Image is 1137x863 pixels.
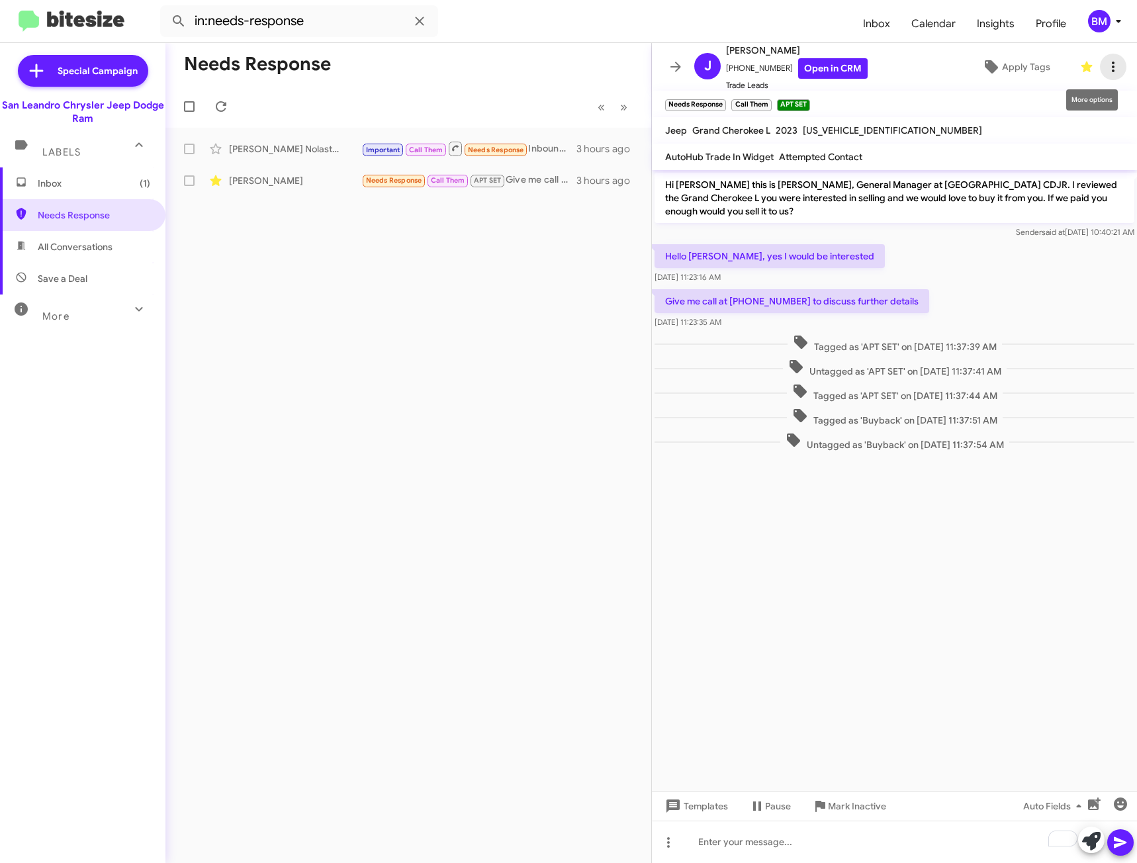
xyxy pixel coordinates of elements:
span: [DATE] 11:23:16 AM [655,272,721,282]
button: Mark Inactive [801,794,897,818]
span: Inbox [38,177,150,190]
button: Next [612,93,635,120]
a: Calendar [901,5,966,43]
span: [PERSON_NAME] [726,42,868,58]
span: Auto Fields [1023,794,1087,818]
span: Needs Response [468,146,524,154]
span: Templates [662,794,728,818]
span: Mark Inactive [828,794,886,818]
button: Pause [739,794,801,818]
button: Apply Tags [958,55,1073,79]
span: Jeep [665,124,687,136]
button: Templates [652,794,739,818]
span: Call Them [409,146,443,154]
small: APT SET [777,99,810,111]
span: « [598,99,605,115]
span: Save a Deal [38,272,87,285]
span: Needs Response [366,176,422,185]
span: » [620,99,627,115]
span: Trade Leads [726,79,868,92]
span: APT SET [474,176,501,185]
span: (1) [140,177,150,190]
span: Special Campaign [58,64,138,77]
a: Special Campaign [18,55,148,87]
a: Insights [966,5,1025,43]
p: Give me call at [PHONE_NUMBER] to discuss further details [655,289,929,313]
span: Important [366,146,400,154]
p: Hello [PERSON_NAME], yes I would be interested [655,244,885,268]
span: 2023 [776,124,797,136]
div: 3 hours ago [576,142,641,156]
p: Hi [PERSON_NAME] this is [PERSON_NAME], General Manager at [GEOGRAPHIC_DATA] CDJR. I reviewed the... [655,173,1134,223]
span: Needs Response [38,208,150,222]
span: Call Them [431,176,465,185]
span: Grand Cherokee L [692,124,770,136]
h1: Needs Response [184,54,331,75]
small: Call Them [731,99,771,111]
span: J [704,56,711,77]
button: Auto Fields [1013,794,1097,818]
div: More options [1066,89,1118,111]
span: More [42,310,69,322]
nav: Page navigation example [590,93,635,120]
span: All Conversations [38,240,113,253]
span: Apply Tags [1002,55,1050,79]
div: To enrich screen reader interactions, please activate Accessibility in Grammarly extension settings [652,821,1137,863]
span: Pause [765,794,791,818]
small: Needs Response [665,99,726,111]
button: BM [1077,10,1122,32]
span: Sender [DATE] 10:40:21 AM [1016,227,1134,237]
span: AutoHub Trade In Widget [665,151,774,163]
span: [DATE] 11:23:35 AM [655,317,721,327]
span: Labels [42,146,81,158]
input: Search [160,5,438,37]
span: Tagged as 'APT SET' on [DATE] 11:37:44 AM [787,383,1003,402]
button: Previous [590,93,613,120]
span: Attempted Contact [779,151,862,163]
span: Tagged as 'Buyback' on [DATE] 11:37:51 AM [787,408,1003,427]
div: Inbound Call [361,140,576,157]
span: Untagged as 'APT SET' on [DATE] 11:37:41 AM [783,359,1007,378]
a: Inbox [852,5,901,43]
div: BM [1088,10,1111,32]
div: Give me call at [PHONE_NUMBER] to discuss further details [361,173,576,188]
div: [PERSON_NAME] [229,174,361,187]
a: Open in CRM [798,58,868,79]
a: Profile [1025,5,1077,43]
div: [PERSON_NAME] Nolastname120289962 [229,142,361,156]
div: 3 hours ago [576,174,641,187]
span: Tagged as 'APT SET' on [DATE] 11:37:39 AM [788,334,1002,353]
span: said at [1042,227,1065,237]
span: Untagged as 'Buyback' on [DATE] 11:37:54 AM [780,432,1009,451]
span: [PHONE_NUMBER] [726,58,868,79]
span: [US_VEHICLE_IDENTIFICATION_NUMBER] [803,124,982,136]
